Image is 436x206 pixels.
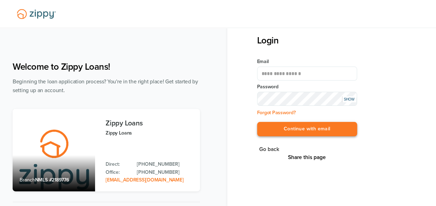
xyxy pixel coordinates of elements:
h3: Zippy Loans [106,119,193,127]
a: Forgot Password? [257,110,296,116]
span: Beginning the loan application process? You're in the right place! Get started by setting up an a... [13,78,198,94]
span: Branch [20,177,35,183]
label: Password [257,83,357,90]
input: Input Password [257,92,357,106]
a: Office Phone: 512-975-2947 [137,169,193,176]
p: Zippy Loans [106,129,193,137]
span: NMLS #2189776 [35,177,69,183]
div: SHOW [342,96,356,102]
button: Share This Page [286,154,328,161]
label: Email [257,58,357,65]
input: Email Address [257,67,357,81]
p: Office: [106,169,130,176]
img: Lender Logo [13,6,60,22]
p: Direct: [106,160,130,168]
h3: Login [257,35,357,46]
button: Continue with email [257,122,357,136]
a: Direct Phone: 512-975-2947 [137,160,193,168]
h1: Welcome to Zippy Loans! [13,61,200,72]
button: Go back [257,145,281,154]
a: Email Address: zippyguide@zippymh.com [106,177,183,183]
